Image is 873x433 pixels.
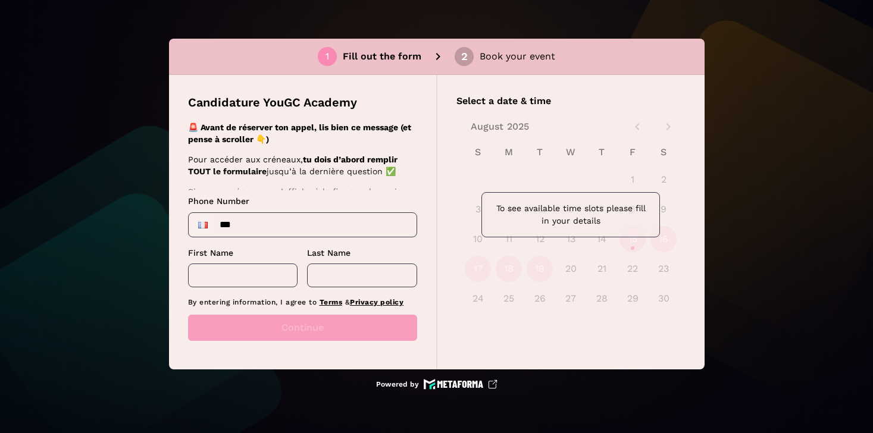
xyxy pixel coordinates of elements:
[345,298,351,306] span: &
[307,248,351,258] span: Last Name
[343,49,421,64] p: Fill out the form
[188,186,414,209] p: Si aucun créneau ne s’affiche à la fin, pas de panique :
[461,51,468,62] div: 2
[350,298,403,306] a: Privacy policy
[188,248,233,258] span: First Name
[492,202,650,227] p: To see available time slots please fill in your details
[320,298,343,306] a: Terms
[191,215,215,234] div: France: + 33
[376,379,497,390] a: Powered by
[480,49,555,64] p: Book your event
[188,196,249,206] span: Phone Number
[188,94,357,111] p: Candidature YouGC Academy
[188,123,411,144] strong: 🚨 Avant de réserver ton appel, lis bien ce message (et pense à scroller 👇)
[456,94,686,108] p: Select a date & time
[188,297,417,308] p: By entering information, I agree to
[326,51,329,62] div: 1
[376,379,419,389] p: Powered by
[188,153,414,177] p: Pour accéder aux créneaux, jusqu’à la dernière question ✅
